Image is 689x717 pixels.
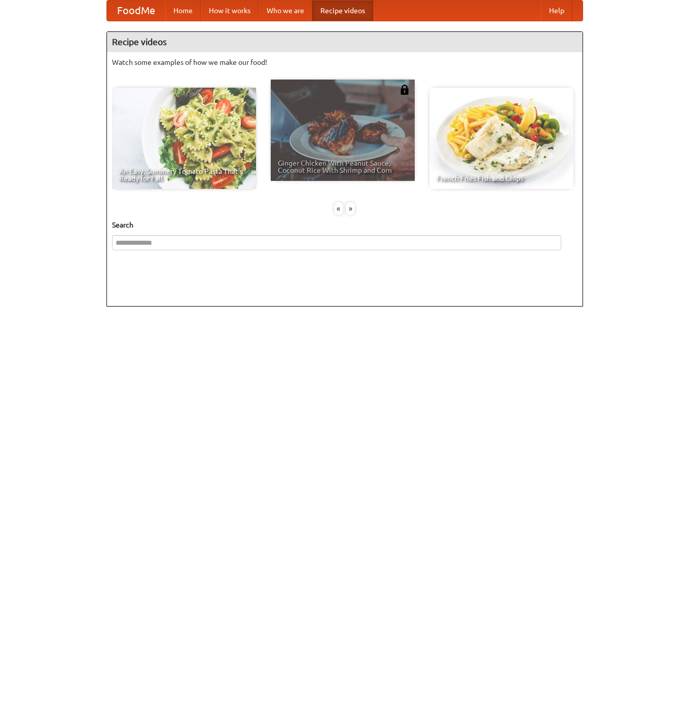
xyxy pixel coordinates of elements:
h4: Recipe videos [107,32,583,52]
a: An Easy, Summery Tomato Pasta That's Ready for Fall [112,88,256,189]
div: « [334,202,343,215]
a: How it works [201,1,259,21]
h5: Search [112,220,577,230]
div: » [346,202,355,215]
p: Watch some examples of how we make our food! [112,57,577,67]
a: FoodMe [107,1,165,21]
a: Home [165,1,201,21]
a: Who we are [259,1,312,21]
span: An Easy, Summery Tomato Pasta That's Ready for Fall [119,168,249,182]
a: French Fries Fish and Chips [429,88,573,189]
a: Help [541,1,572,21]
img: 483408.png [400,85,410,95]
span: French Fries Fish and Chips [437,175,566,182]
a: Recipe videos [312,1,373,21]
